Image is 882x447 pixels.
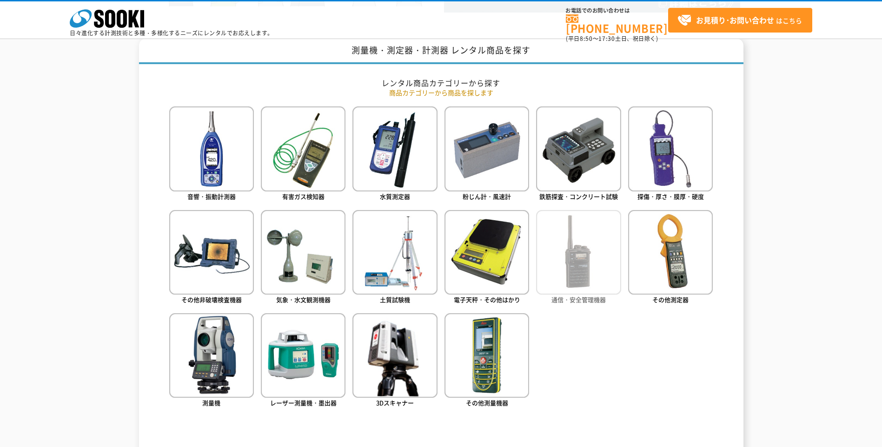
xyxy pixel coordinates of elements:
[169,88,713,98] p: 商品カテゴリーから商品を探します
[352,106,437,203] a: 水質測定器
[598,34,615,43] span: 17:30
[169,106,254,203] a: 音響・振動計測器
[261,106,345,191] img: 有害ガス検知器
[444,313,529,398] img: その他測量機器
[536,106,621,203] a: 鉄筋探査・コンクリート試験
[169,313,254,409] a: 測量機
[566,34,658,43] span: (平日 ～ 土日、祝日除く)
[536,210,621,295] img: 通信・安全管理機器
[261,313,345,409] a: レーザー測量機・墨出器
[463,192,511,201] span: 粉じん計・風速計
[169,106,254,191] img: 音響・振動計測器
[628,210,713,295] img: その他測定器
[566,8,668,13] span: お電話でのお問い合わせは
[380,295,410,304] span: 土質試験機
[628,210,713,306] a: その他測定器
[677,13,802,27] span: はこちら
[261,313,345,398] img: レーザー測量機・墨出器
[282,192,325,201] span: 有害ガス検知器
[181,295,242,304] span: その他非破壊検査機器
[376,398,414,407] span: 3Dスキャナー
[276,295,331,304] span: 気象・水文観測機器
[169,78,713,88] h2: レンタル商品カテゴリーから探す
[380,192,410,201] span: 水質測定器
[352,210,437,306] a: 土質試験機
[444,210,529,295] img: 電子天秤・その他はかり
[261,210,345,306] a: 気象・水文観測機器
[187,192,236,201] span: 音響・振動計測器
[261,210,345,295] img: 気象・水文観測機器
[454,295,520,304] span: 電子天秤・その他はかり
[139,39,743,64] h1: 測量機・測定器・計測器 レンタル商品を探す
[202,398,220,407] span: 測量機
[444,313,529,409] a: その他測量機器
[628,106,713,191] img: 探傷・厚さ・膜厚・硬度
[169,210,254,306] a: その他非破壊検査機器
[637,192,704,201] span: 探傷・厚さ・膜厚・硬度
[444,106,529,191] img: 粉じん計・風速計
[169,210,254,295] img: その他非破壊検査機器
[628,106,713,203] a: 探傷・厚さ・膜厚・硬度
[466,398,508,407] span: その他測量機器
[652,295,689,304] span: その他測定器
[668,8,812,33] a: お見積り･お問い合わせはこちら
[169,313,254,398] img: 測量機
[352,106,437,191] img: 水質測定器
[352,313,437,398] img: 3Dスキャナー
[536,210,621,306] a: 通信・安全管理機器
[270,398,337,407] span: レーザー測量機・墨出器
[580,34,593,43] span: 8:50
[566,14,668,33] a: [PHONE_NUMBER]
[70,30,273,36] p: 日々進化する計測技術と多種・多様化するニーズにレンタルでお応えします。
[444,210,529,306] a: 電子天秤・その他はかり
[696,14,774,26] strong: お見積り･お問い合わせ
[539,192,618,201] span: 鉄筋探査・コンクリート試験
[444,106,529,203] a: 粉じん計・風速計
[261,106,345,203] a: 有害ガス検知器
[551,295,606,304] span: 通信・安全管理機器
[352,210,437,295] img: 土質試験機
[536,106,621,191] img: 鉄筋探査・コンクリート試験
[352,313,437,409] a: 3Dスキャナー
